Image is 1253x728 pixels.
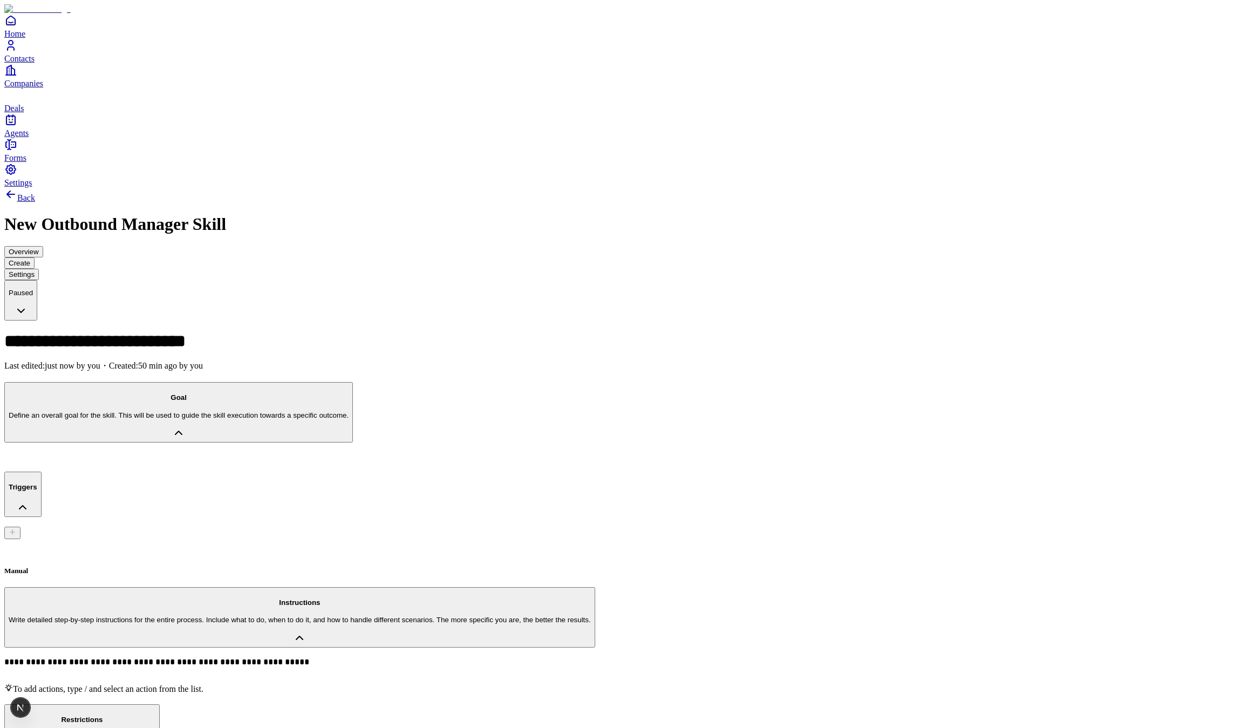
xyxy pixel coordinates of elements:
[9,616,591,624] p: Write detailed step-by-step instructions for the entire process. Include what to do, when to do i...
[4,89,1249,113] a: deals
[4,527,1249,575] div: Triggers
[4,214,1249,234] h1: New Outbound Manager Skill
[4,113,1249,138] a: Agents
[4,54,35,63] span: Contacts
[4,257,35,269] button: Create
[4,64,1249,88] a: Companies
[9,483,37,491] h4: Triggers
[4,138,1249,162] a: Forms
[4,14,1249,38] a: Home
[4,153,26,162] span: Forms
[4,683,1249,694] div: To add actions, type / and select an action from the list.
[4,4,71,14] img: Item Brain Logo
[4,104,24,113] span: Deals
[4,657,1249,694] div: InstructionsWrite detailed step-by-step instructions for the entire process. Include what to do, ...
[4,178,32,187] span: Settings
[4,39,1249,63] a: Contacts
[4,382,353,443] button: GoalDefine an overall goal for the skill. This will be used to guide the skill execution towards ...
[9,411,349,419] p: Define an overall goal for the skill. This will be used to guide the skill execution towards a sp...
[4,163,1249,187] a: Settings
[4,453,1249,462] div: GoalDefine an overall goal for the skill. This will be used to guide the skill execution towards ...
[4,79,43,88] span: Companies
[4,587,595,648] button: InstructionsWrite detailed step-by-step instructions for the entire process. Include what to do, ...
[4,269,39,280] button: Settings
[4,360,1249,372] p: Last edited: just now by you ・Created: 50 min ago by you
[4,567,1249,575] h5: Manual
[4,472,42,516] button: Triggers
[9,716,155,724] h4: Restrictions
[9,598,591,607] h4: Instructions
[4,246,43,257] button: Overview
[4,193,35,202] a: Back
[9,393,349,402] h4: Goal
[4,128,29,138] span: Agents
[4,29,25,38] span: Home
